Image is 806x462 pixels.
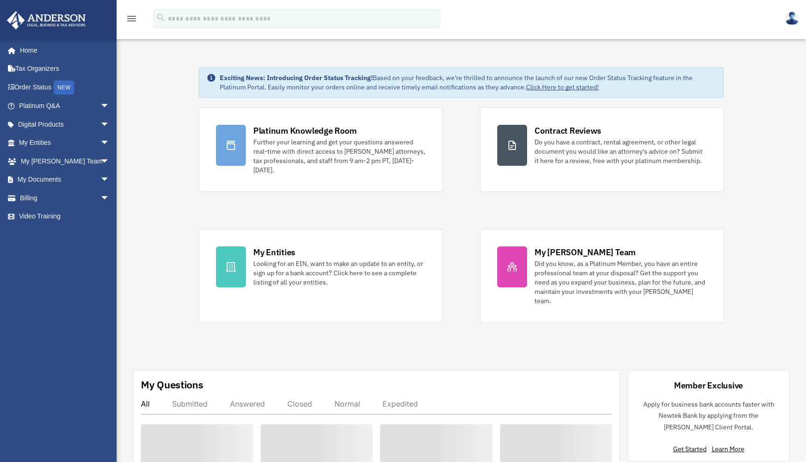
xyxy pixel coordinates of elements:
a: Digital Productsarrow_drop_down [7,115,124,134]
a: My [PERSON_NAME] Teamarrow_drop_down [7,152,124,170]
i: search [156,13,166,23]
div: Do you have a contract, rental agreement, or other legal document you would like an attorney's ad... [535,137,707,165]
a: Contract Reviews Do you have a contract, rental agreement, or other legal document you would like... [480,108,724,192]
a: Billingarrow_drop_down [7,189,124,207]
a: Click Here to get started! [526,83,599,91]
div: Normal [334,399,360,408]
a: Platinum Knowledge Room Further your learning and get your questions answered real-time with dire... [199,108,443,192]
a: Order StatusNEW [7,78,124,97]
img: Anderson Advisors Platinum Portal [4,11,89,29]
img: User Pic [785,12,799,25]
span: arrow_drop_down [100,97,119,116]
div: My [PERSON_NAME] Team [535,246,636,258]
a: My [PERSON_NAME] Team Did you know, as a Platinum Member, you have an entire professional team at... [480,229,724,323]
a: Get Started [673,445,710,453]
span: arrow_drop_down [100,170,119,190]
div: Platinum Knowledge Room [253,125,357,136]
div: Expedited [382,399,418,408]
div: Based on your feedback, we're thrilled to announce the launch of our new Order Status Tracking fe... [220,73,716,92]
div: All [141,399,150,408]
div: Did you know, as a Platinum Member, you have an entire professional team at your disposal? Get th... [535,259,707,306]
a: My Documentsarrow_drop_down [7,170,124,189]
p: Apply for business bank accounts faster with Newtek Bank by applying from the [PERSON_NAME] Clien... [635,399,782,433]
a: Platinum Q&Aarrow_drop_down [7,97,124,115]
a: Home [7,41,119,60]
div: Looking for an EIN, want to make an update to an entity, or sign up for a bank account? Click her... [253,259,425,287]
div: Closed [287,399,312,408]
strong: Exciting News: Introducing Order Status Tracking! [220,74,373,82]
div: Answered [230,399,265,408]
span: arrow_drop_down [100,189,119,208]
div: NEW [54,81,74,95]
div: My Questions [141,378,203,392]
a: Video Training [7,207,124,226]
a: My Entitiesarrow_drop_down [7,134,124,152]
a: menu [126,16,137,24]
a: My Entities Looking for an EIN, want to make an update to an entity, or sign up for a bank accoun... [199,229,443,323]
div: Contract Reviews [535,125,601,136]
span: arrow_drop_down [100,152,119,171]
span: arrow_drop_down [100,115,119,134]
i: menu [126,13,137,24]
a: Tax Organizers [7,60,124,78]
div: Member Exclusive [674,380,743,391]
a: Learn More [712,445,744,453]
div: My Entities [253,246,295,258]
span: arrow_drop_down [100,134,119,153]
div: Submitted [172,399,208,408]
div: Further your learning and get your questions answered real-time with direct access to [PERSON_NAM... [253,137,425,175]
